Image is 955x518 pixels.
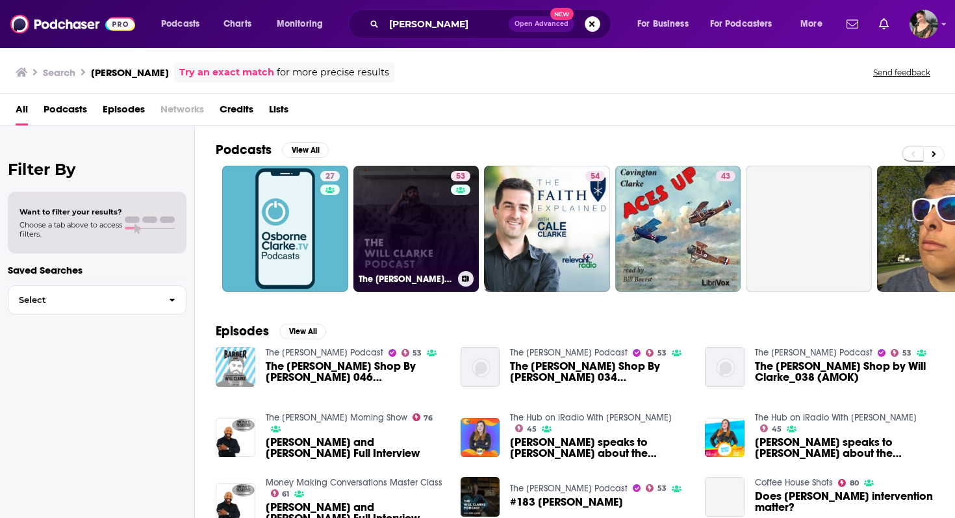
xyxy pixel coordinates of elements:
[841,13,863,35] a: Show notifications dropdown
[220,99,253,125] a: Credits
[527,426,537,432] span: 45
[266,361,445,383] span: The [PERSON_NAME] Shop By [PERSON_NAME] 046 ([PERSON_NAME])
[755,412,917,423] a: The Hub on iRadio With Louise Clarke
[461,347,500,387] img: The Barber Shop By Will Clarke 034 (Will Clarke & Friends)
[216,347,255,387] img: The Barber Shop By Will Clarke 046 (WILL CLARKE)
[710,15,772,33] span: For Podcasters
[361,9,624,39] div: Search podcasts, credits, & more...
[716,171,735,181] a: 43
[721,170,730,183] span: 43
[384,14,509,34] input: Search podcasts, credits, & more...
[216,323,269,339] h2: Episodes
[216,323,326,339] a: EpisodesView All
[8,285,186,315] button: Select
[44,99,87,125] span: Podcasts
[8,160,186,179] h2: Filter By
[451,171,470,181] a: 53
[800,15,822,33] span: More
[484,166,610,292] a: 54
[657,350,667,356] span: 53
[755,361,934,383] span: The [PERSON_NAME] Shop by Will Clarke_038 (AMOK)
[515,21,568,27] span: Open Advanced
[216,418,255,458] img: Antoinette Clarke and Tricia Clarke-Stone Full Interview
[179,65,274,80] a: Try an exact match
[266,477,442,488] a: Money Making Conversations Master Class
[657,486,667,491] span: 53
[646,484,667,492] a: 53
[413,413,433,421] a: 76
[353,166,479,292] a: 53The [PERSON_NAME] Podcast
[510,361,689,383] span: The [PERSON_NAME] Shop By [PERSON_NAME] 034 ([PERSON_NAME] & Friends)
[461,418,500,458] img: Louise Clarke speaks to Stuart Clarke about the festivals being cancelled in Ireland
[550,8,574,20] span: New
[509,16,574,32] button: Open AdvancedNew
[160,99,204,125] span: Networks
[8,264,186,276] p: Saved Searches
[19,207,122,216] span: Want to filter your results?
[705,418,745,458] img: Louise Clarke speaks to Stuart Clarke about the festivals being cancelled in Ireland
[755,347,872,358] a: The Will Clarke Podcast
[266,361,445,383] a: The Barber Shop By Will Clarke 046 (WILL CLARKE)
[637,15,689,33] span: For Business
[103,99,145,125] a: Episodes
[8,296,159,304] span: Select
[510,347,628,358] a: The Will Clarke Podcast
[510,437,689,459] a: Louise Clarke speaks to Stuart Clarke about the festivals being cancelled in Ireland
[791,14,839,34] button: open menu
[705,347,745,387] a: The Barber Shop by Will Clarke_038 (AMOK)
[279,324,326,339] button: View All
[755,437,934,459] a: Louise Clarke speaks to Stuart Clarke about the festivals being cancelled in Ireland
[325,170,335,183] span: 27
[43,66,75,79] h3: Search
[510,361,689,383] a: The Barber Shop By Will Clarke 034 (Will Clarke & Friends)
[902,350,911,356] span: 53
[891,349,911,357] a: 53
[269,99,288,125] a: Lists
[215,14,259,34] a: Charts
[266,412,407,423] a: The Steve Harvey Morning Show
[910,10,938,38] img: User Profile
[216,142,329,158] a: PodcastsView All
[223,15,251,33] span: Charts
[628,14,705,34] button: open menu
[510,412,672,423] a: The Hub on iRadio With Louise Clarke
[19,220,122,239] span: Choose a tab above to access filters.
[161,15,199,33] span: Podcasts
[10,12,135,36] img: Podchaser - Follow, Share and Rate Podcasts
[760,424,782,432] a: 45
[266,437,445,459] span: [PERSON_NAME] and [PERSON_NAME] Full Interview
[16,99,28,125] a: All
[222,166,348,292] a: 27
[591,170,600,183] span: 54
[702,14,791,34] button: open menu
[277,15,323,33] span: Monitoring
[91,66,169,79] h3: [PERSON_NAME]
[277,65,389,80] span: for more precise results
[838,479,859,487] a: 80
[755,437,934,459] span: [PERSON_NAME] speaks to [PERSON_NAME] about the festivals being cancelled in [GEOGRAPHIC_DATA]
[510,483,628,494] a: The Will Clarke Podcast
[705,477,745,517] a: Does Simon Clarke’s intervention matter?
[359,274,453,285] h3: The [PERSON_NAME] Podcast
[413,350,422,356] span: 53
[850,480,859,486] span: 80
[320,171,340,181] a: 27
[910,10,938,38] span: Logged in as Flossie22
[755,361,934,383] a: The Barber Shop by Will Clarke_038 (AMOK)
[282,142,329,158] button: View All
[755,491,934,513] span: Does [PERSON_NAME] intervention matter?
[266,347,383,358] a: The Will Clarke Podcast
[461,477,500,517] img: #183 Wez Clarke
[515,424,537,432] a: 45
[216,142,272,158] h2: Podcasts
[585,171,605,181] a: 54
